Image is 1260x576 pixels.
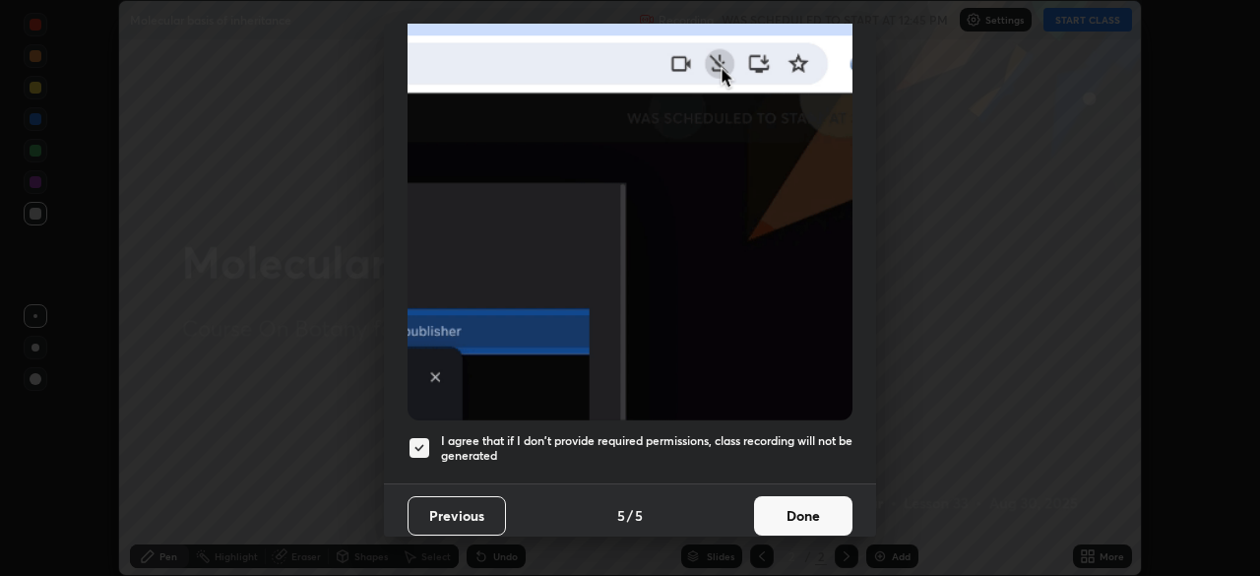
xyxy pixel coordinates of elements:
[754,496,852,536] button: Done
[627,505,633,526] h4: /
[635,505,643,526] h4: 5
[441,433,852,464] h5: I agree that if I don't provide required permissions, class recording will not be generated
[617,505,625,526] h4: 5
[408,496,506,536] button: Previous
